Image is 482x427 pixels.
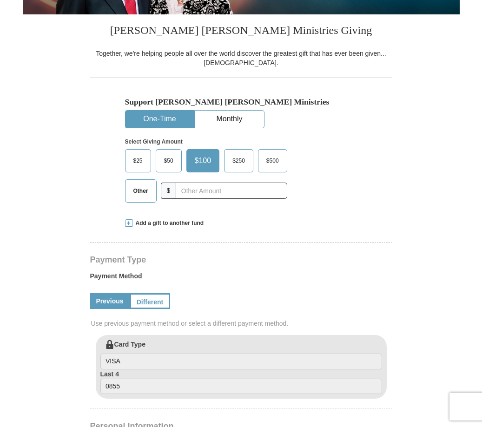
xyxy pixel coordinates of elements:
input: Other Amount [176,183,287,199]
h5: Support [PERSON_NAME] [PERSON_NAME] Ministries [125,97,357,107]
h4: Payment Type [90,256,392,263]
div: Together, we're helping people all over the world discover the greatest gift that has ever been g... [90,49,392,67]
input: Card Type [100,354,382,369]
span: $250 [228,154,250,168]
span: $ [161,183,177,199]
button: Monthly [195,111,264,128]
span: $50 [159,154,178,168]
h3: [PERSON_NAME] [PERSON_NAME] Ministries Giving [90,14,392,49]
span: Add a gift to another fund [132,219,204,227]
label: Card Type [100,340,382,369]
input: Last 4 [100,379,382,394]
strong: Select Giving Amount [125,138,183,145]
span: $500 [262,154,284,168]
label: Payment Method [90,271,392,285]
span: $25 [129,154,147,168]
label: Last 4 [100,369,382,394]
a: Previous [90,293,130,309]
span: Other [129,184,153,198]
button: One-Time [125,111,194,128]
span: Use previous payment method or select a different payment method. [91,319,393,328]
a: Different [130,293,171,309]
span: $100 [190,154,216,168]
